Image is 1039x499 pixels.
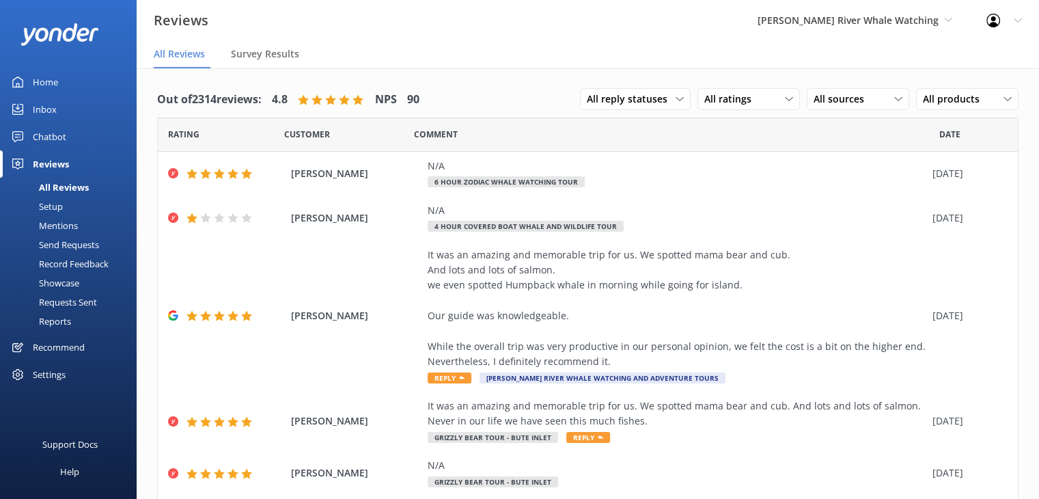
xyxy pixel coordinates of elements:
[8,197,63,216] div: Setup
[932,466,1001,481] div: [DATE]
[932,414,1001,429] div: [DATE]
[291,211,421,226] span: [PERSON_NAME]
[33,361,66,388] div: Settings
[60,458,79,485] div: Help
[932,308,1001,323] div: [DATE]
[428,176,585,187] span: 6 Hour Zodiac Whale Watching Tour
[291,308,421,323] span: [PERSON_NAME]
[291,466,421,481] span: [PERSON_NAME]
[375,91,397,109] h4: NPS
[428,159,926,174] div: N/A
[428,247,926,370] div: It was an amazing and memorable trip for us. We spotted mama bear and cub. And lots and lots of s...
[428,203,926,218] div: N/A
[758,14,939,27] span: [PERSON_NAME] River Whale Watching
[8,197,137,216] a: Setup
[8,178,89,197] div: All Reviews
[566,432,610,443] span: Reply
[428,221,624,232] span: 4 Hour Covered Boat Whale and Wildlife Tour
[154,10,208,31] h3: Reviews
[154,47,205,61] span: All Reviews
[8,216,137,235] a: Mentions
[33,123,66,150] div: Chatbot
[284,128,330,141] span: Date
[291,166,421,181] span: [PERSON_NAME]
[428,399,926,429] div: It was an amazing and memorable trip for us. We spotted mama bear and cub. And lots and lots of s...
[814,92,872,107] span: All sources
[428,373,471,383] span: Reply
[932,211,1001,226] div: [DATE]
[923,92,988,107] span: All products
[939,128,960,141] span: Date
[33,150,69,178] div: Reviews
[587,92,676,107] span: All reply statuses
[8,273,79,293] div: Showcase
[8,312,71,331] div: Reports
[407,91,419,109] h4: 90
[8,293,97,312] div: Requests Sent
[157,91,262,109] h4: Out of 2314 reviews:
[33,334,85,361] div: Recommend
[42,431,98,458] div: Support Docs
[272,91,288,109] h4: 4.8
[428,458,926,473] div: N/A
[8,254,109,273] div: Record Feedback
[8,178,137,197] a: All Reviews
[8,312,137,331] a: Reports
[291,414,421,429] span: [PERSON_NAME]
[8,273,137,293] a: Showcase
[480,373,725,383] span: [PERSON_NAME] River Whale Watching and Adventure Tours
[20,23,99,46] img: yonder-white-logo.png
[231,47,299,61] span: Survey Results
[428,476,558,487] span: Grizzly Bear Tour - Bute Inlet
[33,68,58,96] div: Home
[428,432,558,443] span: Grizzly Bear Tour - Bute Inlet
[8,235,99,254] div: Send Requests
[704,92,760,107] span: All ratings
[414,128,458,141] span: Question
[8,235,137,254] a: Send Requests
[932,166,1001,181] div: [DATE]
[168,128,199,141] span: Date
[8,216,78,235] div: Mentions
[33,96,57,123] div: Inbox
[8,293,137,312] a: Requests Sent
[8,254,137,273] a: Record Feedback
